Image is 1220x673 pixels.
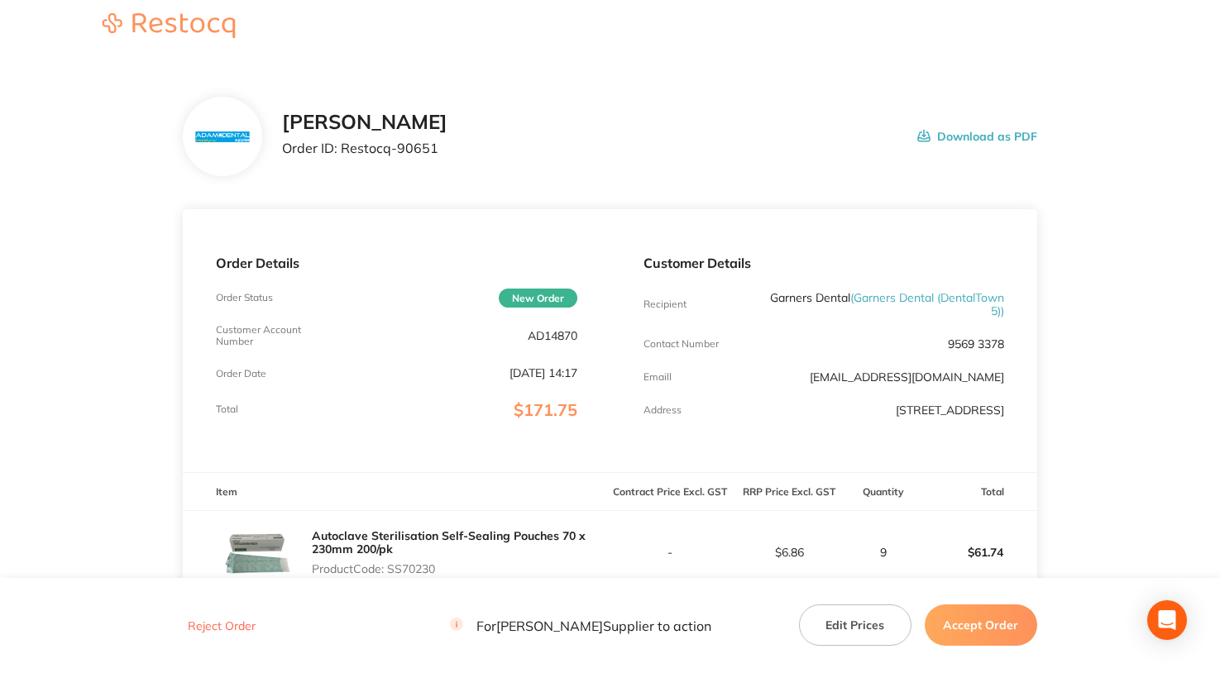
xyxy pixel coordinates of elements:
[918,532,1036,572] p: $61.74
[849,472,918,511] th: Quantity
[282,141,447,155] p: Order ID: Restocq- 90651
[643,404,682,416] p: Address
[216,324,336,347] p: Customer Account Number
[917,472,1037,511] th: Total
[196,131,250,142] img: N3hiYW42Mg
[925,604,1037,646] button: Accept Order
[643,255,1004,270] p: Customer Details
[948,337,1004,351] p: 9569 3378
[510,366,577,379] p: [DATE] 14:17
[312,562,610,575] p: Product Code: SS70230
[312,528,586,556] a: Autoclave Sterilisation Self-Sealing Pouches 70 x 230mm 200/pk
[216,292,273,303] p: Order Status
[499,289,577,308] span: New Order
[450,618,711,633] p: For [PERSON_NAME] Supplier to action
[730,472,849,511] th: RRP Price Excl. GST
[810,370,1004,384] a: [EMAIL_ADDRESS][DOMAIN_NAME]
[611,546,730,559] p: -
[86,13,251,38] img: Restocq logo
[216,511,299,594] img: dGF0eDJlYQ
[216,403,238,415] p: Total
[917,111,1037,162] button: Download as PDF
[643,298,687,310] p: Recipient
[282,111,447,134] h2: [PERSON_NAME]
[850,290,1004,318] span: ( Garners Dental (DentalTown 5) )
[216,368,266,379] p: Order Date
[86,13,251,41] a: Restocq logo
[528,329,577,342] p: AD14870
[850,546,917,559] p: 9
[896,403,1004,417] p: [STREET_ADDRESS]
[799,604,911,646] button: Edit Prices
[1147,600,1187,640] div: Open Intercom Messenger
[643,338,719,350] p: Contact Number
[610,472,730,511] th: Contract Price Excl. GST
[730,546,849,559] p: $6.86
[183,618,261,633] button: Reject Order
[183,472,610,511] th: Item
[514,399,577,420] span: $171.75
[216,255,577,270] p: Order Details
[763,291,1004,317] p: Garners Dental
[643,371,672,383] p: Emaill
